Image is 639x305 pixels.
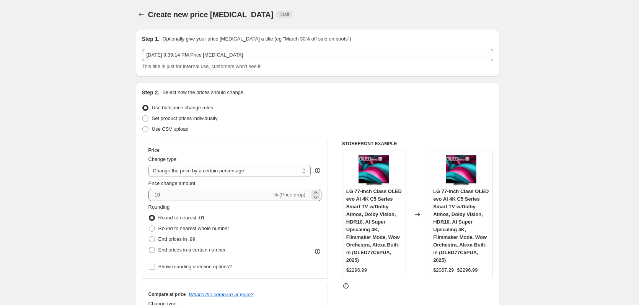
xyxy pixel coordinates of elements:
strike: $2296.99 [457,266,478,274]
span: End prices in a certain number [158,247,226,253]
h6: STOREFRONT EXAMPLE [342,141,493,147]
img: 91ac8_fwNOL_80x.jpg [446,155,476,185]
h2: Step 1. [142,35,160,43]
span: Price change amount [148,180,196,186]
span: End prices in .99 [158,236,196,242]
p: Select how the prices should change [162,89,243,96]
span: Show rounding direction options? [158,264,232,269]
span: Rounding [148,204,170,210]
span: Create new price [MEDICAL_DATA] [148,10,274,19]
span: Use CSV upload [152,126,189,132]
input: -15 [148,189,272,201]
span: Set product prices individually [152,115,218,121]
h3: Price [148,147,160,153]
span: Change type [148,156,177,162]
div: help [314,167,321,174]
div: $2067.29 [433,266,454,274]
span: LG 77-Inch Class OLED evo AI 4K C5 Series Smart TV w/Dolby Atmos, Dolby Vision, HDR10, AI Super U... [346,188,402,263]
div: $2296.99 [346,266,367,274]
span: Draft [279,11,289,18]
span: Round to nearest .01 [158,215,205,221]
span: Round to nearest whole number [158,226,229,231]
input: 30% off holiday sale [142,49,493,61]
button: Price change jobs [136,9,147,20]
span: Use bulk price change rules [152,105,213,110]
button: What's the compare at price? [189,292,254,297]
img: 91ac8_fwNOL_80x.jpg [359,155,389,185]
span: % (Price drop) [274,192,305,198]
span: LG 77-Inch Class OLED evo AI 4K C5 Series Smart TV w/Dolby Atmos, Dolby Vision, HDR10, AI Super U... [433,188,489,263]
h3: Compare at price [148,291,186,297]
h2: Step 2. [142,89,160,96]
span: This title is just for internal use, customers won't see it [142,63,261,69]
p: Optionally give your price [MEDICAL_DATA] a title (eg "March 30% off sale on boots") [162,35,351,43]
